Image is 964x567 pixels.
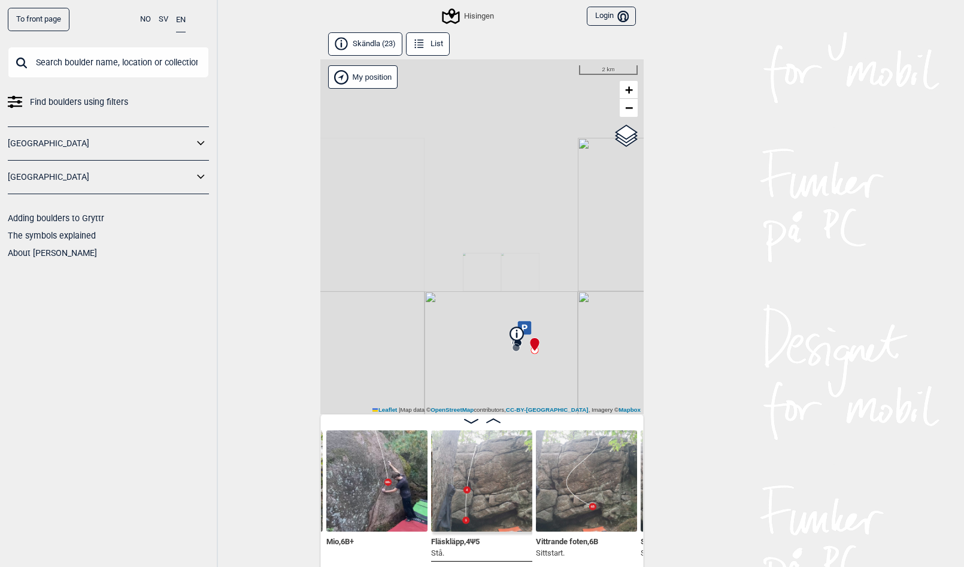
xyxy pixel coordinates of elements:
[615,123,638,149] a: Layers
[625,82,633,97] span: +
[536,547,598,559] p: Sittstart.
[641,547,714,559] p: Stå.
[8,8,69,31] a: To front page
[619,406,641,413] a: Mapbox
[431,547,480,559] p: Stå.
[620,81,638,99] a: Zoom in
[372,406,397,413] a: Leaflet
[431,535,480,546] span: Fläskläpp , 4 Ψ 5
[326,535,354,546] span: Mio , 6B+
[8,135,193,152] a: [GEOGRAPHIC_DATA]
[369,406,644,414] div: Map data © contributors, , Imagery ©
[326,430,428,532] img: Mio
[641,535,714,546] span: Spreadeagle , 6A Ψ 6A+
[8,231,96,240] a: The symbols explained
[587,7,636,26] button: Login
[30,94,128,111] span: Find boulders using filters
[8,168,193,186] a: [GEOGRAPHIC_DATA]
[159,8,168,31] button: SV
[625,100,633,115] span: −
[620,99,638,117] a: Zoom out
[8,248,97,258] a: About [PERSON_NAME]
[399,406,401,413] span: |
[641,430,742,532] img: Spreadeagle
[8,47,209,78] input: Search boulder name, location or collection
[328,32,402,56] button: Skändla (23)
[579,65,638,75] div: 2 km
[140,8,151,31] button: NO
[431,430,532,532] img: Flasklapp
[8,94,209,111] a: Find boulders using filters
[444,9,494,23] div: Hisingen
[431,406,474,413] a: OpenStreetMap
[176,8,186,32] button: EN
[536,535,598,546] span: Vittrande foten , 6B
[8,213,104,223] a: Adding boulders to Gryttr
[328,65,398,89] div: Show my position
[506,406,589,413] a: CC-BY-[GEOGRAPHIC_DATA]
[406,32,450,56] button: List
[536,430,637,532] img: Vittrande foten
